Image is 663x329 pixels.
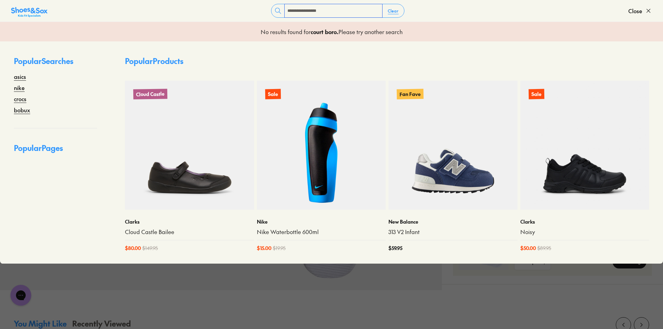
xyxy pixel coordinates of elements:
a: crocs [14,95,26,103]
a: 313 V2 Infant [388,228,518,236]
p: New Balance [388,218,518,225]
button: Close [628,3,652,18]
span: $ 50.00 [520,244,536,252]
iframe: Gorgias live chat messenger [7,282,35,308]
span: $ 59.95 [388,244,402,252]
span: Close [628,7,642,15]
p: Clarks [125,218,254,225]
span: $ 19.95 [273,244,286,252]
a: Cloud Castle Bailee [125,228,254,236]
a: Nike Waterbottle 600ml [257,228,386,236]
p: Nike [257,218,386,225]
a: Shoes &amp; Sox [11,5,48,16]
button: Clear [382,5,404,17]
a: Fan Fave [388,81,518,210]
p: Popular Pages [14,142,97,159]
a: asics [14,72,26,81]
p: Sale [528,89,544,99]
span: $ 15.00 [257,244,271,252]
p: Popular Products [125,55,183,67]
span: $ 89.95 [537,244,551,252]
p: Sale [265,89,280,99]
p: Fan Fave [397,89,423,99]
a: Sale [257,81,386,210]
p: Popular Searches [14,55,97,72]
p: Clarks [520,218,649,225]
span: $ 80.00 [125,244,141,252]
span: $ 149.95 [142,244,158,252]
a: bobux [14,106,30,114]
a: Cloud Castle [125,81,254,210]
a: Noisy [520,228,649,236]
a: Sale [520,81,649,210]
img: SNS_Logo_Responsive.svg [11,7,48,18]
p: Cloud Castle [133,89,167,99]
p: No results found for Please try another search [261,27,403,36]
b: court boro . [311,28,338,35]
a: nike [14,83,25,92]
